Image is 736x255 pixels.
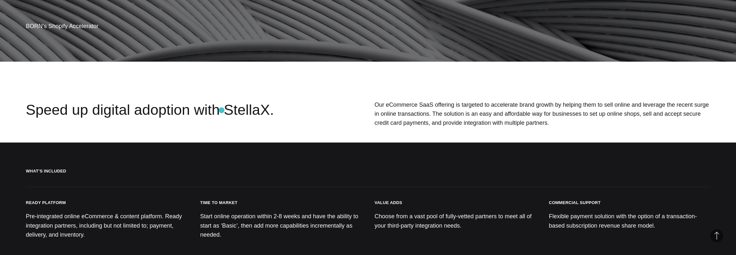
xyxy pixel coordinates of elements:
[375,200,402,205] h3: Value Adds
[710,229,723,242] button: Back to Top
[200,212,362,239] p: Start online operation within 2-8 weeks and have the ability to start as ‘Basic’, then add more c...
[26,22,220,31] h1: BORN’s Shopify Accelerator
[549,212,710,230] p: Flexible payment solution with the option of a transaction-based subscription revenue share model.
[26,168,710,187] h2: What’s Included
[374,100,710,128] p: Our eCommerce SaaS offering is targeted to accelerate brand growth by helping them to sell online...
[26,200,66,205] h3: Ready Platform
[549,200,600,205] h3: Commercial Support
[375,212,536,230] p: Choose from a vast pool of fully-vetted partners to meet all of your third-party integration needs.
[26,212,187,239] p: Pre-integrated online eCommerce & content platform. Ready integration partners, including but not...
[26,100,304,130] div: Speed up digital adoption with StellaX.
[200,200,237,205] h3: Time to Market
